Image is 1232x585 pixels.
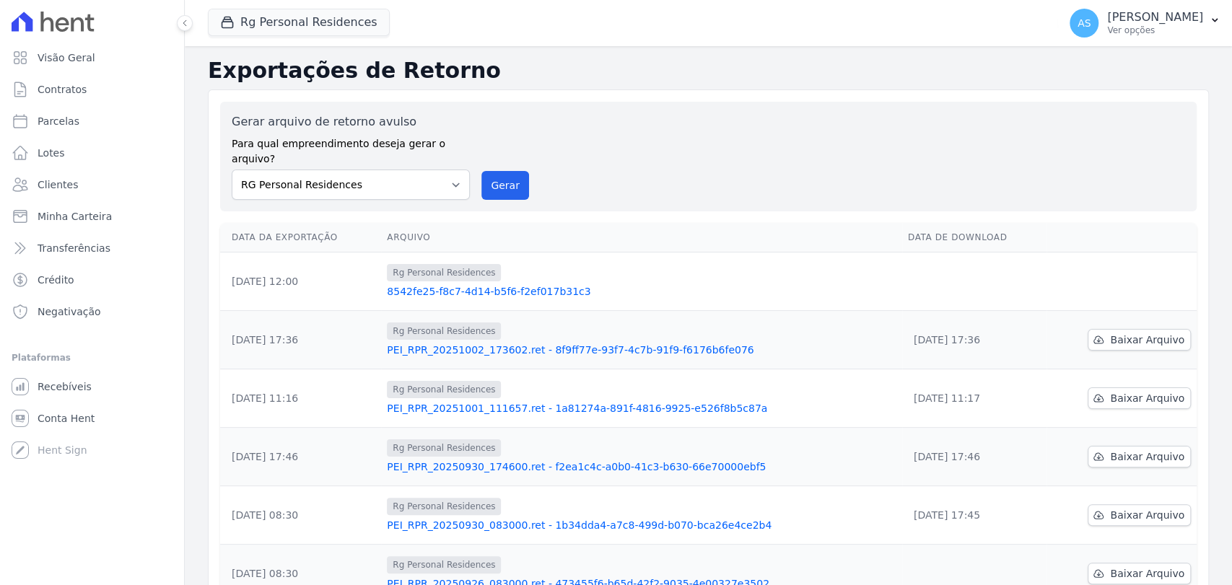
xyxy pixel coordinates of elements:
[38,50,95,65] span: Visão Geral
[6,372,178,401] a: Recebíveis
[1107,10,1203,25] p: [PERSON_NAME]
[220,428,381,486] td: [DATE] 17:46
[38,411,95,426] span: Conta Hent
[220,311,381,369] td: [DATE] 17:36
[387,381,501,398] span: Rg Personal Residences
[387,518,896,532] a: PEI_RPR_20250930_083000.ret - 1b34dda4-a7c8-499d-b070-bca26e4ce2b4
[1088,387,1191,409] a: Baixar Arquivo
[387,322,501,340] span: Rg Personal Residences
[208,9,390,36] button: Rg Personal Residences
[387,343,896,357] a: PEI_RPR_20251002_173602.ret - 8f9ff77e-93f7-4c7b-91f9-f6176b6fe076
[208,58,1209,84] h2: Exportações de Retorno
[1107,25,1203,36] p: Ver opções
[902,428,1047,486] td: [DATE] 17:46
[6,170,178,199] a: Clientes
[1110,508,1184,522] span: Baixar Arquivo
[381,223,902,252] th: Arquivo
[6,404,178,433] a: Conta Hent
[387,459,896,474] a: PEI_RPR_20250930_174600.ret - f2ea1c4c-a0b0-41c3-b630-66e70000ebf5
[1088,329,1191,351] a: Baixar Arquivo
[1088,563,1191,584] a: Baixar Arquivo
[1058,3,1232,43] button: AS [PERSON_NAME] Ver opções
[481,171,529,200] button: Gerar
[220,369,381,428] td: [DATE] 11:16
[1110,391,1184,405] span: Baixar Arquivo
[6,202,178,231] a: Minha Carteira
[6,138,178,167] a: Lotes
[6,234,178,263] a: Transferências
[6,265,178,294] a: Crédito
[387,439,501,457] span: Rg Personal Residences
[232,113,470,131] label: Gerar arquivo de retorno avulso
[387,401,896,415] a: PEI_RPR_20251001_111657.ret - 1a81274a-891f-4816-9925-e526f8b5c87a
[38,241,110,255] span: Transferências
[232,131,470,167] label: Para qual empreendimento deseja gerar o arquivo?
[38,82,87,97] span: Contratos
[220,223,381,252] th: Data da Exportação
[220,486,381,545] td: [DATE] 08:30
[38,273,74,287] span: Crédito
[902,486,1047,545] td: [DATE] 17:45
[1088,446,1191,467] a: Baixar Arquivo
[387,556,501,573] span: Rg Personal Residences
[6,75,178,104] a: Contratos
[38,146,65,160] span: Lotes
[38,177,78,192] span: Clientes
[1110,449,1184,464] span: Baixar Arquivo
[38,379,92,394] span: Recebíveis
[220,252,381,311] td: [DATE] 12:00
[387,264,501,281] span: Rg Personal Residences
[6,107,178,136] a: Parcelas
[902,223,1047,252] th: Data de Download
[1078,18,1091,28] span: AS
[387,498,501,515] span: Rg Personal Residences
[1088,504,1191,526] a: Baixar Arquivo
[387,284,896,299] a: 8542fe25-f8c7-4d14-b5f6-f2ef017b31c3
[12,349,172,366] div: Plataformas
[1110,566,1184,581] span: Baixar Arquivo
[38,209,112,224] span: Minha Carteira
[902,369,1047,428] td: [DATE] 11:17
[902,311,1047,369] td: [DATE] 17:36
[38,304,101,319] span: Negativação
[1110,333,1184,347] span: Baixar Arquivo
[6,43,178,72] a: Visão Geral
[6,297,178,326] a: Negativação
[38,114,79,128] span: Parcelas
